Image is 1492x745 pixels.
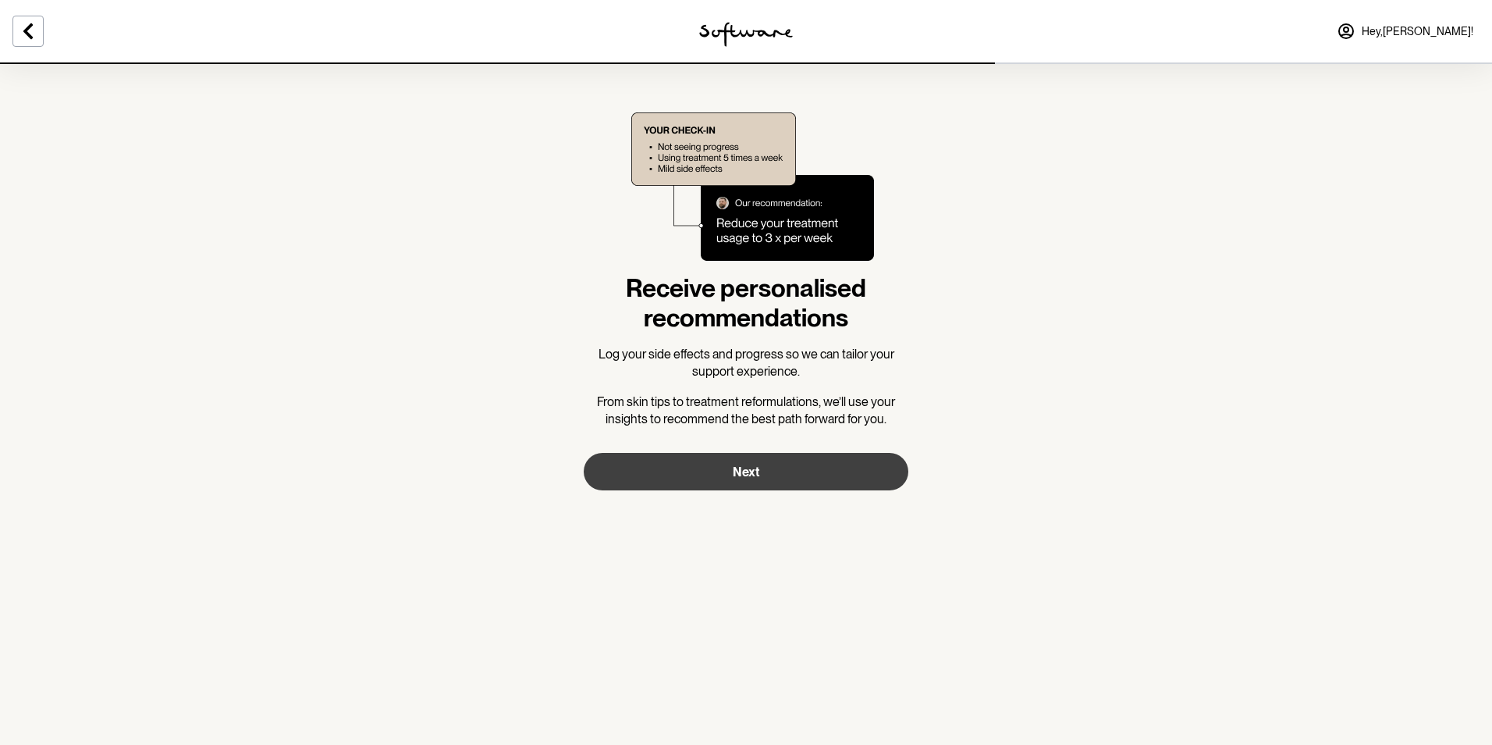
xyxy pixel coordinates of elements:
span: Log your side effects and progress so we can tailor your support experience. [599,347,894,379]
span: Hey, [PERSON_NAME] ! [1362,25,1473,38]
a: Hey,[PERSON_NAME]! [1327,12,1483,50]
img: software logo [699,22,793,47]
button: Next [584,453,908,490]
span: From skin tips to treatment reformulations, we’ll use your insights to recommend the best path fo... [597,394,895,426]
span: Next [733,465,759,479]
h1: Receive personalised recommendations [584,273,908,333]
img: more information about the product [613,112,880,273]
